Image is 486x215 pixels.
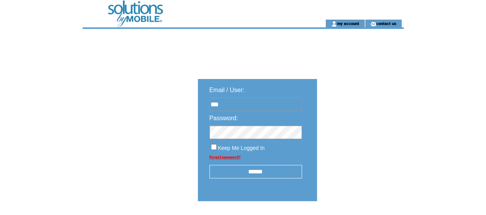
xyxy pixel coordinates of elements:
[331,21,337,27] img: account_icon.gif
[218,145,265,151] span: Keep Me Logged In
[209,155,241,159] a: Forgot password?
[337,21,359,26] a: my account
[209,87,245,93] span: Email / User:
[370,21,376,27] img: contact_us_icon.gif
[376,21,396,26] a: contact us
[209,115,238,121] span: Password:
